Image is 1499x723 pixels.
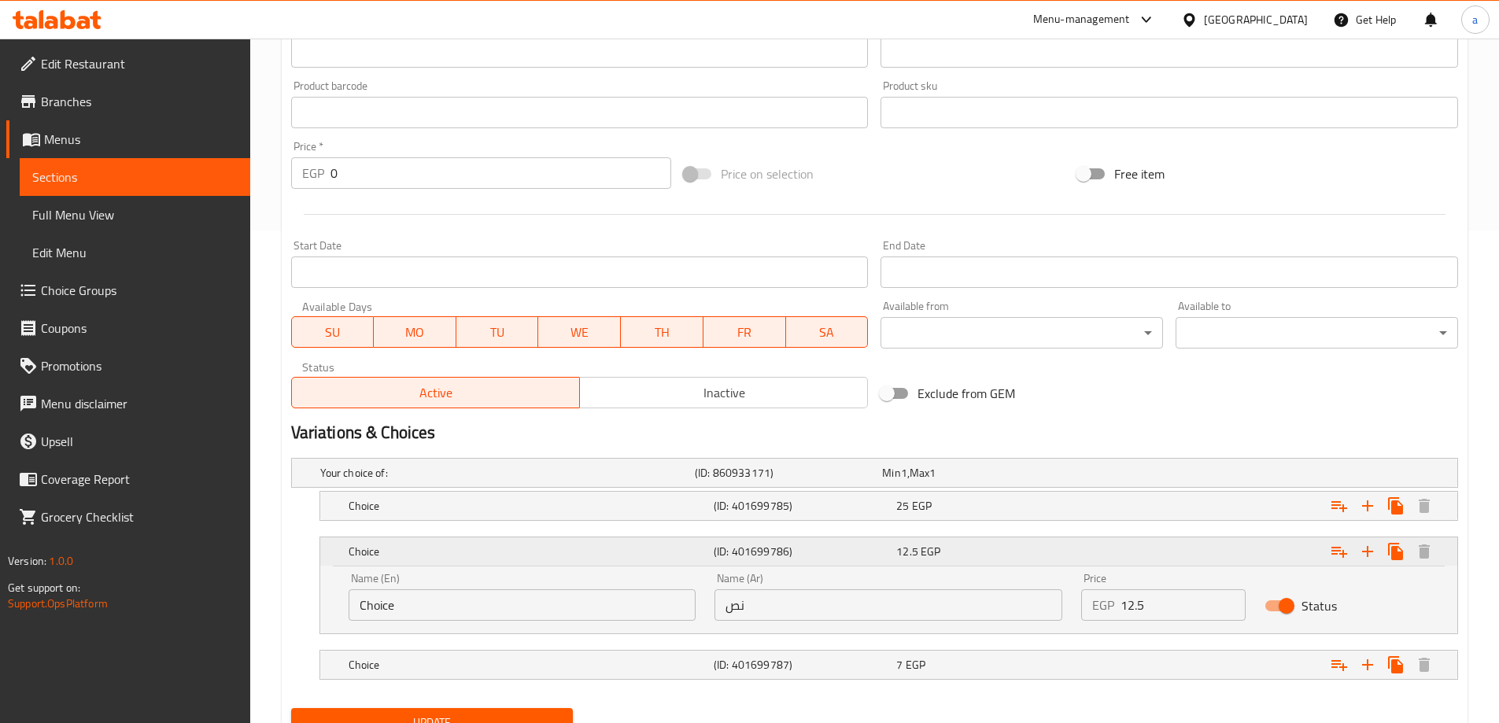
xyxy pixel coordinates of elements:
[6,347,250,385] a: Promotions
[1472,11,1478,28] span: a
[1382,492,1410,520] button: Clone new choice
[6,271,250,309] a: Choice Groups
[1204,11,1308,28] div: [GEOGRAPHIC_DATA]
[32,243,238,262] span: Edit Menu
[32,168,238,186] span: Sections
[896,655,903,675] span: 7
[1325,651,1353,679] button: Add choice group
[1353,537,1382,566] button: Add new choice
[291,421,1458,444] h2: Variations & Choices
[456,316,539,348] button: TU
[374,316,456,348] button: MO
[320,492,1457,520] div: Expand
[6,460,250,498] a: Coverage Report
[20,196,250,234] a: Full Menu View
[41,470,238,489] span: Coverage Report
[6,83,250,120] a: Branches
[929,463,936,483] span: 1
[298,382,574,404] span: Active
[44,130,238,149] span: Menus
[320,537,1457,566] div: Expand
[627,321,697,344] span: TH
[349,544,707,559] h5: Choice
[380,321,450,344] span: MO
[1325,537,1353,566] button: Add choice group
[882,463,900,483] span: Min
[921,541,940,562] span: EGP
[302,164,324,183] p: EGP
[1410,537,1438,566] button: Delete Choice
[1410,651,1438,679] button: Delete Choice
[298,321,368,344] span: SU
[714,544,890,559] h5: (ID: 401699786)
[1410,492,1438,520] button: Delete Choice
[349,498,707,514] h5: Choice
[20,234,250,271] a: Edit Menu
[896,496,909,516] span: 25
[579,377,868,408] button: Inactive
[292,459,1457,487] div: Expand
[6,120,250,158] a: Menus
[896,541,918,562] span: 12.5
[6,385,250,422] a: Menu disclaimer
[792,321,862,344] span: SA
[545,321,615,344] span: WE
[586,382,862,404] span: Inactive
[291,377,580,408] button: Active
[41,54,238,73] span: Edit Restaurant
[1353,492,1382,520] button: Add new choice
[917,384,1015,403] span: Exclude from GEM
[714,498,890,514] h5: (ID: 401699785)
[1301,596,1337,615] span: Status
[49,551,73,571] span: 1.0.0
[881,317,1163,349] div: ​
[41,281,238,300] span: Choice Groups
[882,465,1063,481] div: ,
[538,316,621,348] button: WE
[906,655,925,675] span: EGP
[463,321,533,344] span: TU
[32,205,238,224] span: Full Menu View
[714,589,1062,621] input: Enter name Ar
[41,394,238,413] span: Menu disclaimer
[8,577,80,598] span: Get support on:
[1114,164,1165,183] span: Free item
[41,92,238,111] span: Branches
[20,158,250,196] a: Sections
[320,465,689,481] h5: Your choice of:
[291,97,869,128] input: Please enter product barcode
[6,45,250,83] a: Edit Restaurant
[6,422,250,460] a: Upsell
[910,463,929,483] span: Max
[1325,492,1353,520] button: Add choice group
[901,463,907,483] span: 1
[330,157,672,189] input: Please enter price
[912,496,932,516] span: EGP
[291,316,375,348] button: SU
[695,465,876,481] h5: (ID: 860933171)
[1353,651,1382,679] button: Add new choice
[621,316,703,348] button: TH
[1033,10,1130,29] div: Menu-management
[710,321,780,344] span: FR
[41,356,238,375] span: Promotions
[1121,589,1246,621] input: Please enter price
[1382,651,1410,679] button: Clone new choice
[41,507,238,526] span: Grocery Checklist
[721,164,814,183] span: Price on selection
[1382,537,1410,566] button: Clone new choice
[703,316,786,348] button: FR
[8,551,46,571] span: Version:
[41,319,238,338] span: Coupons
[349,589,696,621] input: Enter name En
[1176,317,1458,349] div: ​
[6,498,250,536] a: Grocery Checklist
[6,309,250,347] a: Coupons
[41,432,238,451] span: Upsell
[320,651,1457,679] div: Expand
[8,593,108,614] a: Support.OpsPlatform
[1092,596,1114,614] p: EGP
[349,657,707,673] h5: Choice
[881,97,1458,128] input: Please enter product sku
[714,657,890,673] h5: (ID: 401699787)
